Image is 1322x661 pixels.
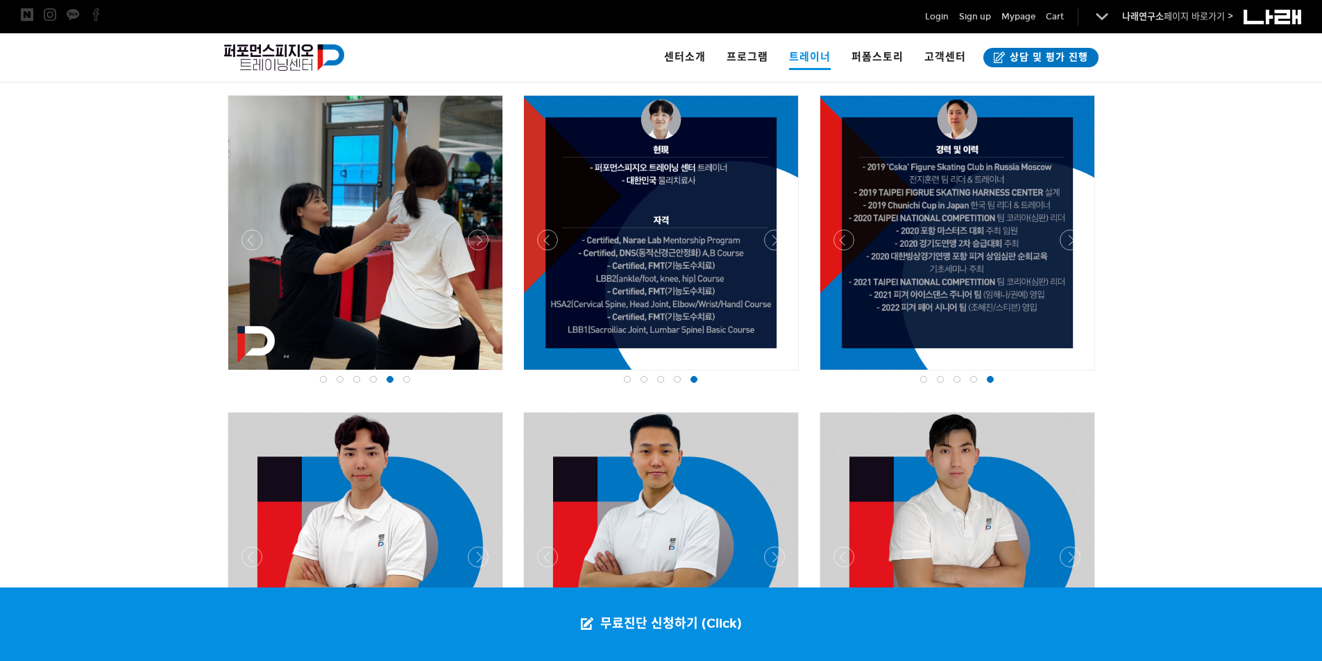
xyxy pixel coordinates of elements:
[567,587,756,661] a: 무료진단 신청하기 (Click)
[841,33,914,82] a: 퍼폼스토리
[1122,11,1164,22] strong: 나래연구소
[851,51,904,63] span: 퍼폼스토리
[664,51,706,63] span: 센터소개
[959,10,991,24] a: Sign up
[727,51,768,63] span: 프로그램
[654,33,716,82] a: 센터소개
[1122,11,1233,22] a: 나래연구소페이지 바로가기 >
[924,51,966,63] span: 고객센터
[983,48,1099,67] a: 상담 및 평가 진행
[925,10,949,24] a: Login
[789,46,831,70] span: 트레이너
[914,33,976,82] a: 고객센터
[716,33,779,82] a: 프로그램
[1006,51,1088,65] span: 상담 및 평가 진행
[779,33,841,82] a: 트레이너
[1001,10,1035,24] a: Mypage
[1046,10,1064,24] a: Cart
